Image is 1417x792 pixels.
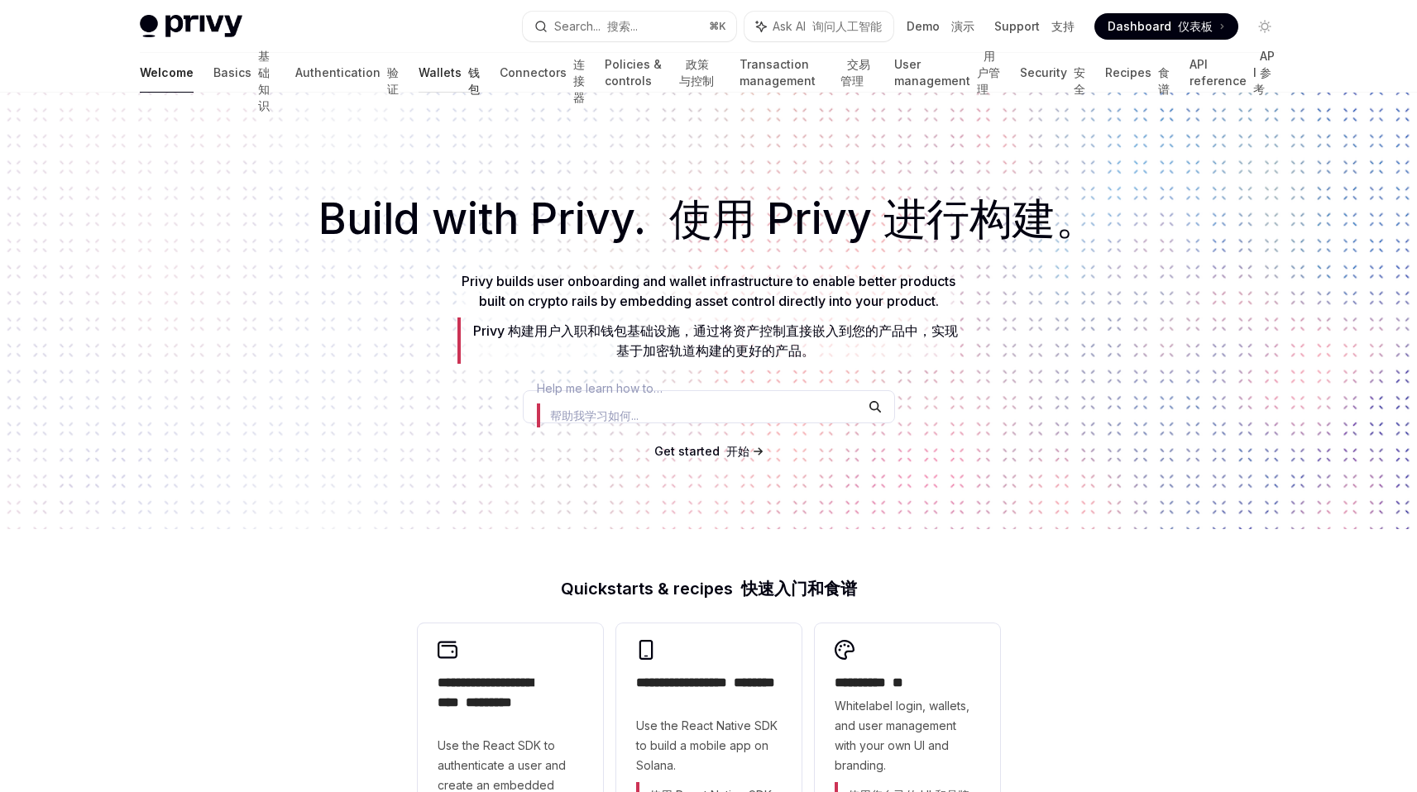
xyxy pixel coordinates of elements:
span: ⌘ K [709,20,726,33]
font: 仪表板 [1178,19,1213,33]
font: 使用 Privy 进行构建。 [669,193,1099,245]
font: 钱包 [468,65,480,96]
span: Privy builds user onboarding and wallet infrastructure to enable better products built on crypto ... [457,273,960,359]
img: light logo [140,15,242,38]
a: Demo 演示 [907,18,974,35]
button: Search... 搜索...⌘K [523,12,736,41]
font: 演示 [951,19,974,33]
a: Connectors 连接器 [500,53,585,93]
font: 连接器 [573,57,585,104]
a: API reference API 参考 [1190,53,1277,93]
font: 搜索... [607,19,638,33]
font: 基础知识 [258,49,270,112]
span: Ask AI [773,18,882,35]
font: 帮助我学习如何... [550,408,639,422]
a: Authentication 验证 [295,53,399,93]
div: Search... [554,17,638,36]
a: Basics 基础知识 [213,53,276,93]
span: Get started [654,444,749,458]
font: 支持 [1051,19,1075,33]
font: Privy 构建用户入职和钱包基础设施，通过将资产控制直接嵌入到您的产品中，实现基于加密轨道构建的更好的产品。 [473,322,958,359]
h2: Quickstarts & recipes [418,580,1000,597]
span: Help me learn how to… [537,379,663,434]
span: Dashboard [1108,18,1213,35]
font: 安全 [1074,65,1085,96]
a: Policies & controls 政策与控制 [605,53,720,93]
font: 验证 [387,65,399,96]
button: Ask AI 询问人工智能 [744,12,893,41]
a: Recipes 食谱 [1105,53,1170,93]
font: 交易管理 [840,57,870,88]
a: Welcome [140,53,194,93]
h1: Build with Privy. [26,187,1391,251]
font: API 参考 [1253,49,1275,96]
a: Dashboard 仪表板 [1094,13,1238,40]
font: 快速入门和食谱 [741,579,857,599]
font: 用户管理 [977,49,1000,96]
font: 开始 [726,444,749,458]
a: User management 用户管理 [894,53,1001,93]
font: 政策与控制 [679,57,714,88]
a: Transaction management 交易管理 [740,53,874,93]
font: 询问人工智能 [812,19,882,33]
font: 食谱 [1158,65,1170,96]
a: Security 安全 [1020,53,1085,93]
a: Support 支持 [994,18,1075,35]
button: Toggle dark mode [1252,13,1278,40]
a: Get started 开始 [654,443,749,460]
a: Wallets 钱包 [419,53,480,93]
